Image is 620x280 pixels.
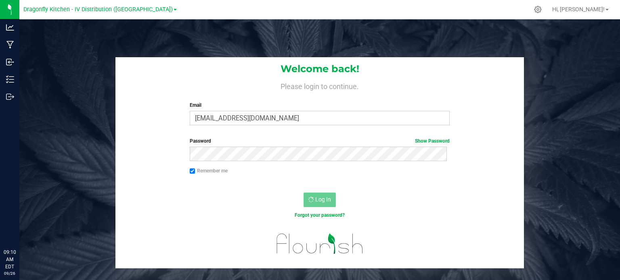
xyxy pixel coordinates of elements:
h4: Please login to continue. [115,81,524,90]
input: Remember me [190,168,195,174]
inline-svg: Inbound [6,58,14,66]
label: Remember me [190,167,228,174]
inline-svg: Analytics [6,23,14,31]
p: 09/26 [4,270,16,276]
h1: Welcome back! [115,64,524,74]
button: Log In [304,193,336,207]
inline-svg: Inventory [6,75,14,83]
img: flourish_logo.svg [269,227,371,260]
label: Email [190,102,450,109]
a: Forgot your password? [295,212,345,218]
span: Log In [315,196,331,203]
inline-svg: Outbound [6,93,14,101]
p: 09:10 AM EDT [4,249,16,270]
inline-svg: Manufacturing [6,41,14,49]
span: Password [190,138,211,144]
span: Dragonfly Kitchen - IV Distribution ([GEOGRAPHIC_DATA]) [23,6,173,13]
span: Hi, [PERSON_NAME]! [552,6,605,12]
a: Show Password [415,138,450,144]
div: Manage settings [533,6,543,13]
